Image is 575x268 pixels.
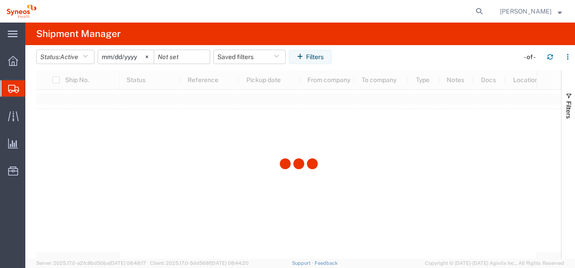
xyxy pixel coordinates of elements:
h4: Shipment Manager [36,23,121,45]
span: Active [60,53,78,60]
input: Not set [98,50,154,64]
a: Feedback [315,260,338,266]
span: [DATE] 08:44:20 [211,260,249,266]
div: - of - [524,52,540,62]
button: [PERSON_NAME] [500,6,562,17]
button: Saved filters [213,50,286,64]
button: Filters [289,50,332,64]
input: Not set [154,50,210,64]
button: Status:Active [36,50,94,64]
span: [DATE] 08:48:17 [109,260,146,266]
span: Server: 2025.17.0-a2fc8bd50ba [36,260,146,266]
span: Mohit Kapoor [500,6,551,16]
span: Filters [565,101,572,119]
span: Copyright © [DATE]-[DATE] Agistix Inc., All Rights Reserved [425,259,564,267]
span: Client: 2025.17.0-5dd568f [150,260,249,266]
a: Support [292,260,315,266]
img: logo [6,5,37,18]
